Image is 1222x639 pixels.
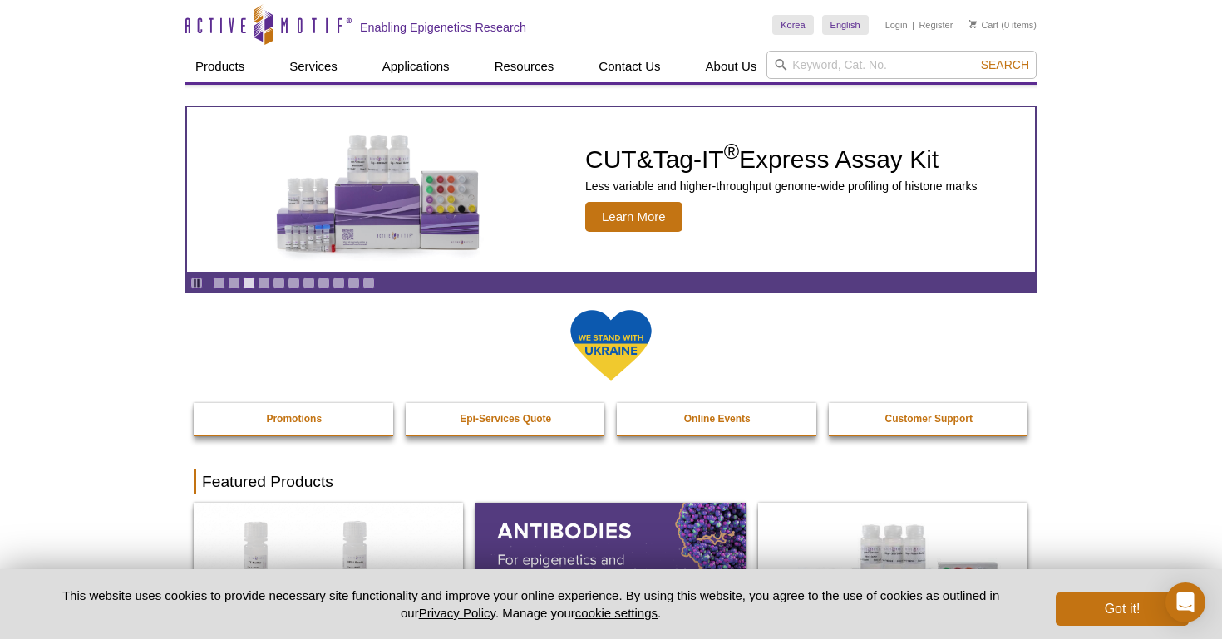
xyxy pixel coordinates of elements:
[569,308,653,382] img: We Stand With Ukraine
[360,20,526,35] h2: Enabling Epigenetics Research
[585,202,682,232] span: Learn More
[696,51,767,82] a: About Us
[485,51,564,82] a: Resources
[241,98,515,281] img: CUT&Tag-IT Express Assay Kit
[288,277,300,289] a: Go to slide 6
[766,51,1037,79] input: Keyword, Cat. No.
[266,413,322,425] strong: Promotions
[33,587,1028,622] p: This website uses cookies to provide necessary site functionality and improve your online experie...
[772,15,813,35] a: Korea
[194,403,395,435] a: Promotions
[273,277,285,289] a: Go to slide 5
[187,107,1035,272] a: CUT&Tag-IT Express Assay Kit CUT&Tag-IT®Express Assay Kit Less variable and higher-throughput gen...
[981,58,1029,71] span: Search
[243,277,255,289] a: Go to slide 3
[585,147,978,172] h2: CUT&Tag-IT Express Assay Kit
[919,19,953,31] a: Register
[976,57,1034,72] button: Search
[1056,592,1189,626] button: Got it!
[1165,582,1205,622] div: Open Intercom Messenger
[969,20,977,28] img: Your Cart
[829,403,1030,435] a: Customer Support
[589,51,670,82] a: Contact Us
[684,413,751,425] strong: Online Events
[969,19,998,31] a: Cart
[362,277,375,289] a: Go to slide 11
[303,277,315,289] a: Go to slide 7
[318,277,330,289] a: Go to slide 8
[575,606,658,620] button: cookie settings
[194,469,1028,494] h2: Featured Products
[187,107,1035,272] article: CUT&Tag-IT Express Assay Kit
[213,277,225,289] a: Go to slide 1
[185,51,254,82] a: Products
[617,403,818,435] a: Online Events
[885,413,973,425] strong: Customer Support
[724,140,739,163] sup: ®
[460,413,551,425] strong: Epi-Services Quote
[822,15,869,35] a: English
[912,15,914,35] li: |
[969,15,1037,35] li: (0 items)
[279,51,347,82] a: Services
[885,19,908,31] a: Login
[406,403,607,435] a: Epi-Services Quote
[419,606,495,620] a: Privacy Policy
[347,277,360,289] a: Go to slide 10
[372,51,460,82] a: Applications
[333,277,345,289] a: Go to slide 9
[258,277,270,289] a: Go to slide 4
[228,277,240,289] a: Go to slide 2
[190,277,203,289] a: Toggle autoplay
[585,179,978,194] p: Less variable and higher-throughput genome-wide profiling of histone marks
